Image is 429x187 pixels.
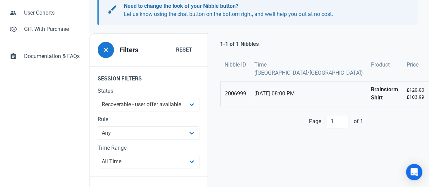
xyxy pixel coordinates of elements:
span: Time ([GEOGRAPHIC_DATA]/[GEOGRAPHIC_DATA]) [254,61,363,77]
span: [DATE] 08:00 PM [254,90,363,98]
a: Brainstorm Shirt [367,81,402,106]
p: Let us know using the chat button on the bottom right, and we'll help you out at no cost. [124,2,403,18]
span: control_point_duplicate [10,25,17,32]
button: close [98,42,114,58]
label: Time Range [98,144,199,152]
span: Product [371,61,390,69]
span: Price [406,61,418,69]
div: Open Intercom Messenger [406,164,422,180]
span: Reset [176,46,192,54]
span: assignment [10,52,17,59]
label: Status [98,87,199,95]
span: close [102,46,110,54]
button: Reset [169,43,199,57]
span: brush [107,4,118,15]
strong: Brainstorm Shirt [371,86,398,102]
a: [DATE] 08:00 PM [250,81,367,106]
b: Need to change the look of your Nibble button? [124,3,238,9]
span: people [10,9,17,16]
legend: Session Filters [90,66,208,87]
span: User Cohorts [24,9,80,17]
a: assignmentDocumentation & FAQs [5,48,84,64]
a: 2006999 [221,81,250,106]
a: £120.00£103.99 [402,81,428,106]
s: £120.00 [406,87,424,93]
a: control_point_duplicateGift With Purchase [5,21,84,37]
label: Rule [98,115,199,124]
small: £103.99 [406,87,424,101]
p: 1-1 of 1 Nibbles [220,40,259,48]
span: Gift With Purchase [24,25,80,33]
span: Documentation & FAQs [24,52,80,60]
a: peopleUser Cohorts [5,5,84,21]
span: Nibble ID [225,61,246,69]
h3: Filters [119,46,138,54]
